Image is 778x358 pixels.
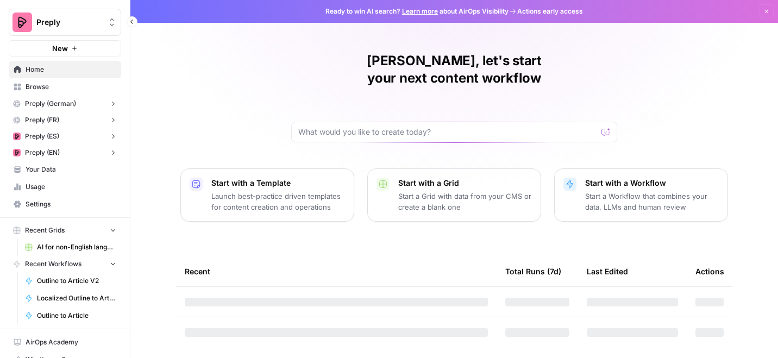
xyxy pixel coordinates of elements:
button: Start with a WorkflowStart a Workflow that combines your data, LLMs and human review [554,168,728,222]
a: Home [9,61,121,78]
span: Preply (ES) [25,131,59,141]
div: Actions [695,256,724,286]
button: Recent Workflows [9,256,121,272]
span: Outline to Article [37,311,116,321]
span: New [52,43,68,54]
span: Preply (German) [25,99,76,109]
div: Recent [185,256,488,286]
p: Start a Grid with data from your CMS or create a blank one [398,191,532,212]
span: AirOps Academy [26,337,116,347]
span: Preply (FR) [25,115,59,125]
p: Start with a Workflow [585,178,719,189]
a: AirOps Academy [9,334,121,351]
span: Your Data [26,165,116,174]
div: Last Edited [587,256,628,286]
button: Preply (German) [9,96,121,112]
a: Outline to Article V2 [20,272,121,290]
button: Start with a TemplateLaunch best-practice driven templates for content creation and operations [180,168,354,222]
a: Outline to Article [20,307,121,324]
p: Launch best-practice driven templates for content creation and operations [211,191,345,212]
div: Total Runs (7d) [505,256,561,286]
span: Preply (EN) [25,148,60,158]
button: New [9,40,121,56]
span: Recent Grids [25,225,65,235]
button: Preply (EN) [9,145,121,161]
span: Home [26,65,116,74]
p: Start with a Grid [398,178,532,189]
span: Preply [36,17,102,28]
span: Settings [26,199,116,209]
p: Start a Workflow that combines your data, LLMs and human review [585,191,719,212]
img: Preply Logo [12,12,32,32]
span: Ready to win AI search? about AirOps Visibility [325,7,509,16]
button: Recent Grids [9,222,121,238]
span: Usage [26,182,116,192]
a: Localized Outline to Article [20,290,121,307]
button: Preply (FR) [9,112,121,128]
input: What would you like to create today? [298,127,597,137]
button: Workspace: Preply [9,9,121,36]
a: Learn more [402,7,438,15]
span: Recent Workflows [25,259,81,269]
a: Usage [9,178,121,196]
a: Settings [9,196,121,213]
span: Outline to Article V2 [37,276,116,286]
img: mhz6d65ffplwgtj76gcfkrq5icux [13,133,21,140]
button: Preply (ES) [9,128,121,145]
h1: [PERSON_NAME], let's start your next content workflow [291,52,617,87]
span: Actions early access [517,7,583,16]
p: Start with a Template [211,178,345,189]
a: Browse [9,78,121,96]
button: Start with a GridStart a Grid with data from your CMS or create a blank one [367,168,541,222]
span: AI for non-English languages [37,242,116,252]
span: Browse [26,82,116,92]
span: Localized Outline to Article [37,293,116,303]
img: mhz6d65ffplwgtj76gcfkrq5icux [13,149,21,156]
a: Your Data [9,161,121,178]
a: AI for non-English languages [20,238,121,256]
